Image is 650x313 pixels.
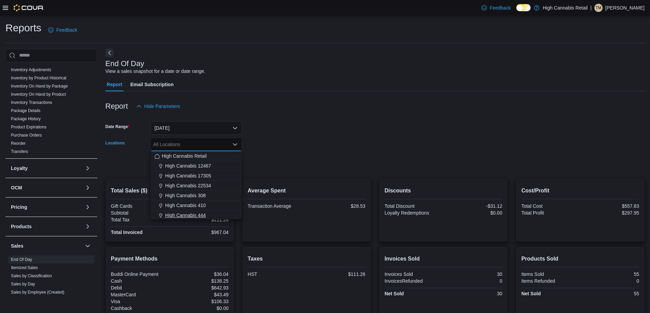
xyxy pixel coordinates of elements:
div: $0.00 [171,306,229,311]
div: Subtotal [111,210,169,216]
div: View a sales snapshot for a date or date range. [105,68,205,75]
button: High Cannabis 410 [150,201,242,210]
span: Package History [11,116,41,122]
button: Sales [11,242,82,249]
a: Inventory Transactions [11,100,52,105]
div: 55 [581,291,639,296]
div: Debit [111,285,169,291]
h3: Report [105,102,128,110]
h3: Pricing [11,204,27,210]
span: Email Subscription [130,78,174,91]
a: Package History [11,116,41,121]
a: Sales by Day [11,282,35,286]
h2: Payment Methods [111,255,229,263]
button: Products [84,222,92,231]
button: High Cannabis 444 [150,210,242,220]
a: Transfers [11,149,28,154]
strong: Net Sold [385,291,404,296]
p: | [590,4,592,12]
span: Report [107,78,122,91]
button: OCM [11,184,82,191]
a: Sales by Classification [11,273,52,278]
div: Transaction Average [248,203,305,209]
a: Inventory On Hand by Product [11,92,66,97]
div: Inventory [5,66,97,158]
div: $967.04 [171,230,229,235]
button: Loyalty [84,164,92,172]
div: $111.26 [171,217,229,222]
button: Pricing [11,204,82,210]
h1: Reports [5,21,41,35]
button: Hide Parameters [133,99,183,113]
div: Invoices Sold [385,271,442,277]
a: Feedback [479,1,513,15]
strong: Total Invoiced [111,230,143,235]
a: Package Details [11,108,41,113]
div: $28.53 [308,203,365,209]
span: Hide Parameters [144,103,180,110]
button: High Cannabis 308 [150,191,242,201]
div: Loyalty Redemptions [385,210,442,216]
a: Sales by Employee (Created) [11,290,64,295]
div: HST [248,271,305,277]
span: High Cannabis Retail [162,153,207,159]
button: [DATE] [150,121,242,135]
button: Sales [84,242,92,250]
h3: OCM [11,184,22,191]
p: High Cannabis Retail [543,4,588,12]
div: Total Discount [385,203,442,209]
span: Feedback [56,27,77,33]
div: 0 [581,278,639,284]
img: Cova [14,4,44,11]
div: InvoicesRefunded [385,278,442,284]
div: $111.26 [308,271,365,277]
div: MasterCard [111,292,169,297]
a: Purchase Orders [11,133,42,138]
span: Inventory by Product Historical [11,75,67,81]
button: OCM [84,184,92,192]
span: High Cannabis 12467 [165,162,211,169]
button: Products [11,223,82,230]
div: $297.95 [581,210,639,216]
h3: Products [11,223,32,230]
h2: Invoices Sold [385,255,502,263]
h2: Cost/Profit [521,187,639,195]
a: Itemized Sales [11,265,38,270]
h2: Taxes [248,255,365,263]
div: Total Cost [521,203,579,209]
div: $557.83 [581,203,639,209]
span: End Of Day [11,257,32,262]
div: $138.25 [171,278,229,284]
span: High Cannabis 17305 [165,172,211,179]
h2: Products Sold [521,255,639,263]
button: Next [105,49,114,57]
button: High Cannabis 17305 [150,171,242,181]
span: Feedback [490,4,510,11]
span: Reorder [11,141,26,146]
span: Itemized Sales [11,265,38,270]
h2: Total Sales ($) [111,187,229,195]
a: Product Expirations [11,125,46,129]
a: End Of Day [11,257,32,262]
div: 30 [445,291,502,296]
div: $106.33 [171,299,229,304]
div: $642.93 [171,285,229,291]
h3: End Of Day [105,60,144,68]
label: Date Range [105,124,130,129]
div: Tonisha Misuraca [594,4,603,12]
div: Buddi Online Payment [111,271,169,277]
div: Choose from the following options [150,151,242,260]
a: Inventory On Hand by Package [11,84,68,89]
p: [PERSON_NAME] [605,4,645,12]
a: Inventory Adjustments [11,67,51,72]
div: 55 [581,271,639,277]
button: High Cannabis 12467 [150,161,242,171]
